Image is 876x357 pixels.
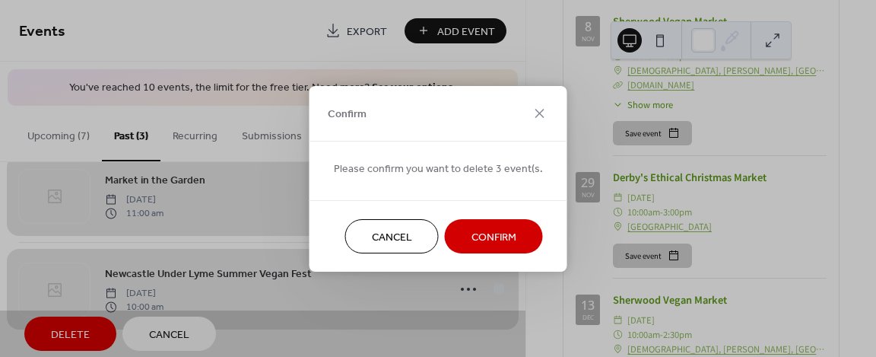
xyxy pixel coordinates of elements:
[471,229,516,245] span: Confirm
[372,229,412,245] span: Cancel
[345,219,439,253] button: Cancel
[334,161,543,177] span: Please confirm you want to delete 3 event(s.
[445,219,543,253] button: Confirm
[328,107,367,123] span: Confirm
